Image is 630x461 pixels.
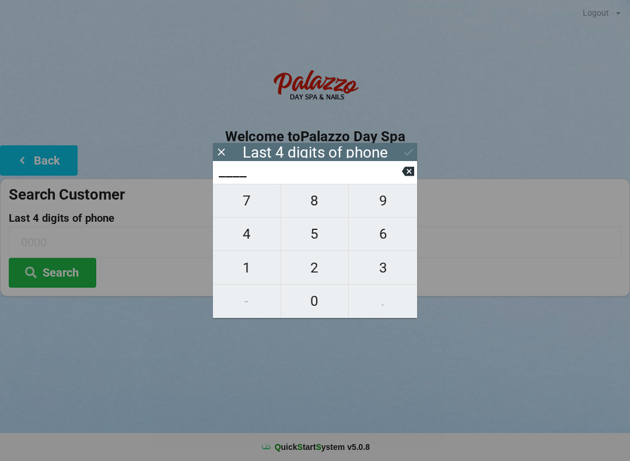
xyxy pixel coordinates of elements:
button: 3 [349,251,417,284]
button: 0 [281,285,349,318]
button: 9 [349,184,417,218]
span: 8 [281,188,349,213]
button: 6 [349,218,417,251]
span: 7 [213,188,281,213]
span: 1 [213,256,281,280]
button: 2 [281,251,349,284]
button: 7 [213,184,281,218]
button: 5 [281,218,349,251]
button: 8 [281,184,349,218]
button: 1 [213,251,281,284]
button: 4 [213,218,281,251]
span: 2 [281,256,349,280]
span: 4 [213,222,281,246]
span: 3 [349,256,417,280]
div: Last 4 digits of phone [243,146,388,158]
span: 5 [281,222,349,246]
span: 6 [349,222,417,246]
span: 9 [349,188,417,213]
span: 0 [281,289,349,313]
